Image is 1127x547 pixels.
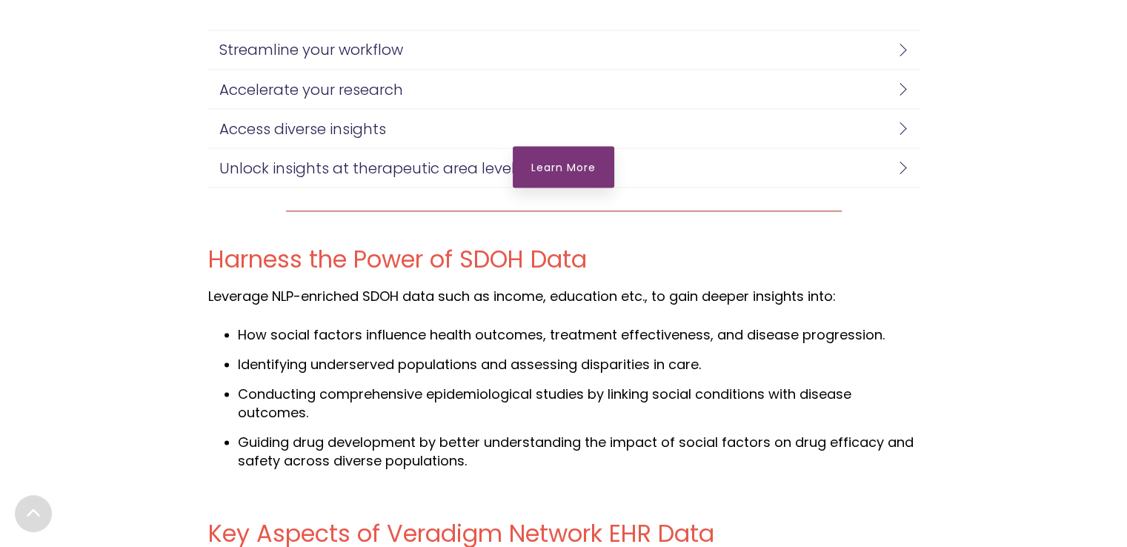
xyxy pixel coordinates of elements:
[238,325,885,343] span: How social factors influence health outcomes, treatment effectiveness, and disease progression.
[219,159,901,176] h4: Unlock insights at therapeutic area level
[513,146,614,188] a: Learn More
[219,120,901,136] h4: Access diverse insights
[208,242,587,275] span: Harness the Power of SDOH Data
[219,42,901,58] h4: Streamline your workflow
[208,148,920,187] a: Unlock insights at therapeutic area level
[208,70,920,108] a: Accelerate your research
[208,285,920,305] p: Leverage NLP-enriched SDOH data such as income, education etc., to gain deeper insights into:
[238,432,914,469] span: Guiding drug development by better understanding the impact of social factors on drug efficacy an...
[208,30,920,69] a: Streamline your workflow
[208,109,920,147] a: Access diverse insights
[219,81,901,97] h4: Accelerate your research
[238,384,851,421] span: Conducting comprehensive epidemiological studies by linking social conditions with disease outcomes.
[238,354,701,373] span: Identifying underserved populations and assessing disparities in care.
